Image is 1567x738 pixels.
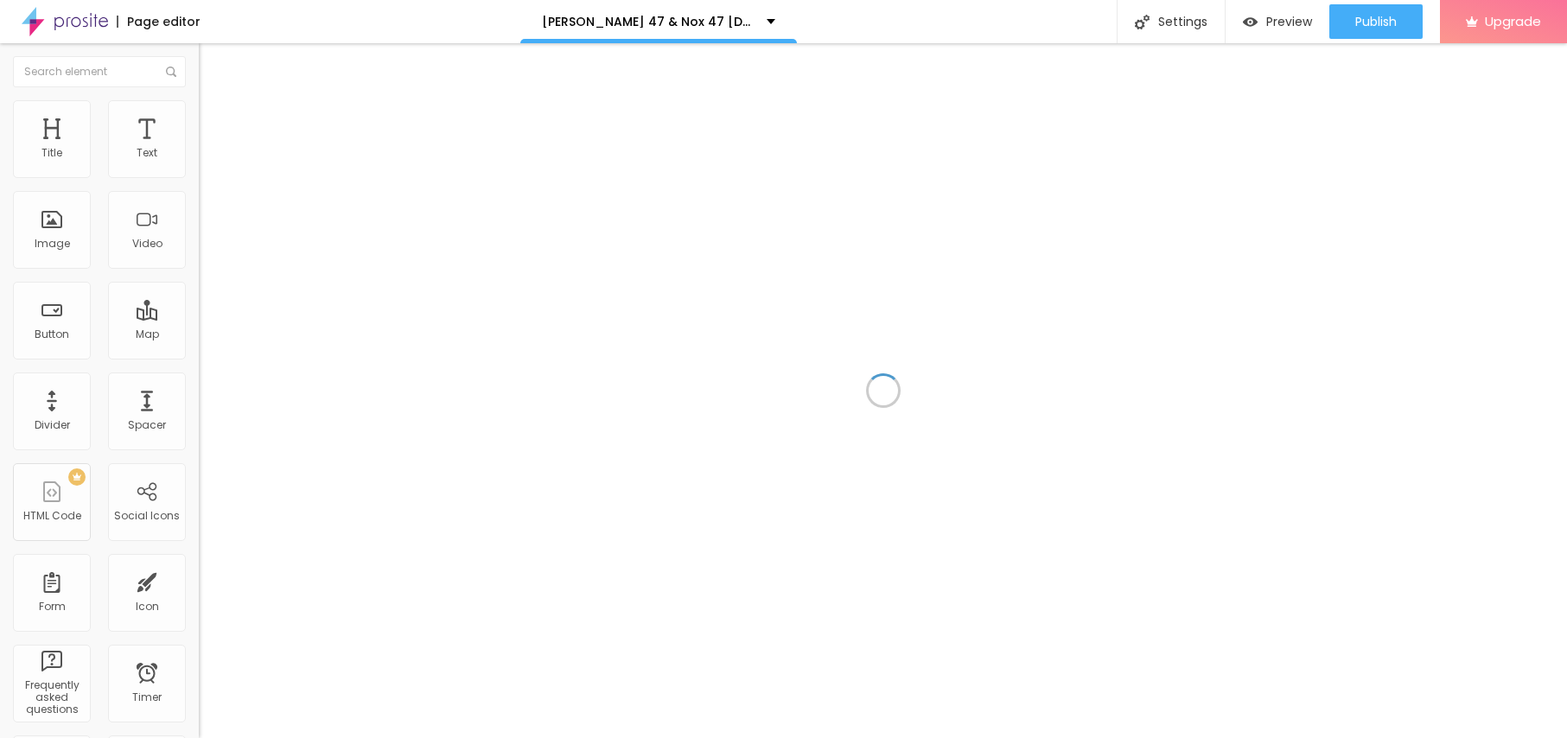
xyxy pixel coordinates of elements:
[23,510,81,522] div: HTML Code
[1355,15,1397,29] span: Publish
[117,16,201,28] div: Page editor
[1226,4,1329,39] button: Preview
[13,56,186,87] input: Search element
[39,601,66,613] div: Form
[35,419,70,431] div: Divider
[41,147,62,159] div: Title
[114,510,180,522] div: Social Icons
[132,238,162,250] div: Video
[35,328,69,340] div: Button
[137,147,157,159] div: Text
[136,601,159,613] div: Icon
[35,238,70,250] div: Image
[132,691,162,703] div: Timer
[1329,4,1423,39] button: Publish
[136,328,159,340] div: Map
[166,67,176,77] img: Icone
[128,419,166,431] div: Spacer
[1485,14,1541,29] span: Upgrade
[1135,15,1150,29] img: Icone
[17,679,86,716] div: Frequently asked questions
[1243,15,1258,29] img: view-1.svg
[1266,15,1312,29] span: Preview
[542,16,754,28] p: [PERSON_NAME] 47 & Nox 47 [DEMOGRAPHIC_DATA][MEDICAL_DATA]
